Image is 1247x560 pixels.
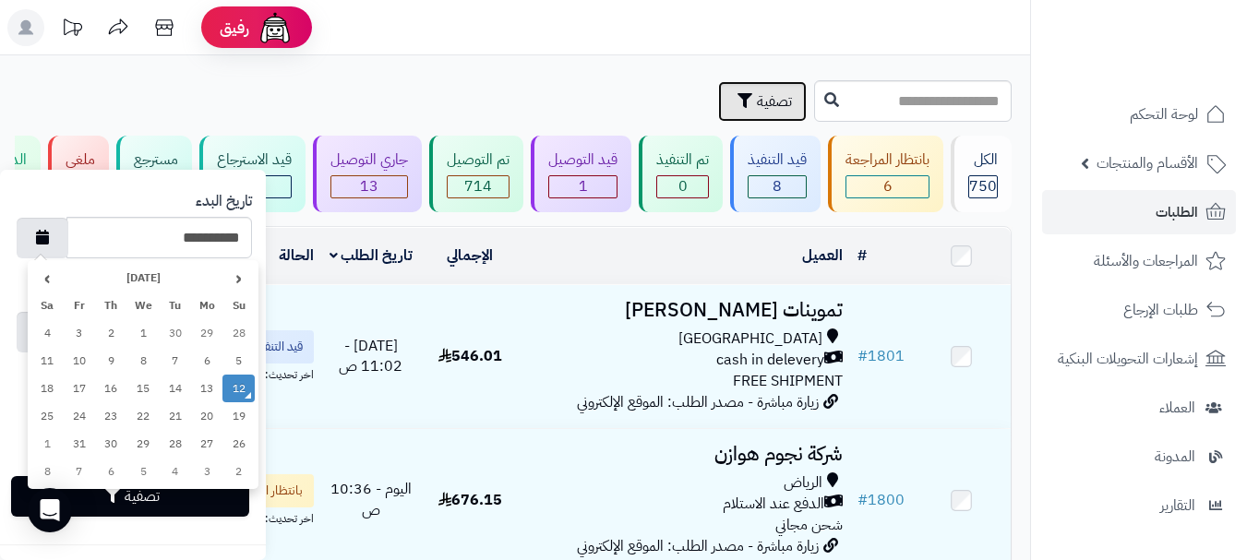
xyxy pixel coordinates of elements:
[127,430,160,458] td: 29
[191,458,223,485] td: 3
[857,489,868,511] span: #
[134,149,178,171] div: مسترجع
[159,402,191,430] td: 21
[1155,444,1195,470] span: المدونة
[968,149,998,171] div: الكل
[1130,101,1198,127] span: لوحة التحكم
[95,402,127,430] td: 23
[64,430,96,458] td: 31
[95,292,127,319] th: Th
[857,244,867,267] a: #
[718,81,807,122] button: تصفية
[1042,483,1236,528] a: التقارير
[339,335,402,378] span: [DATE] - 11:02 ص
[64,458,96,485] td: 7
[44,136,113,212] a: ملغي 2
[159,292,191,319] th: Tu
[549,176,617,197] div: 1
[748,149,807,171] div: قيد التنفيذ
[716,350,824,371] span: cash in delevery
[1121,49,1229,88] img: logo-2.png
[279,244,314,267] a: الحالة
[857,489,905,511] a: #1800
[1042,337,1236,381] a: إشعارات التحويلات البنكية
[31,402,64,430] td: 25
[127,347,160,375] td: 8
[159,458,191,485] td: 4
[28,488,72,532] div: Open Intercom Messenger
[31,430,64,458] td: 1
[127,402,160,430] td: 22
[784,472,822,494] span: الرياض
[95,375,127,402] td: 16
[257,9,294,46] img: ai-face.png
[191,319,223,347] td: 29
[222,292,255,319] th: Su
[196,136,309,212] a: قيد الاسترجاع 0
[49,9,95,51] a: تحديثات المنصة
[733,370,843,392] span: FREE SHIPMENT
[757,90,792,113] span: تصفية
[64,292,96,319] th: Fr
[159,430,191,458] td: 28
[127,319,160,347] td: 1
[95,347,127,375] td: 9
[1159,395,1195,421] span: العملاء
[222,375,255,402] td: 12
[159,319,191,347] td: 30
[191,375,223,402] td: 13
[64,347,96,375] td: 10
[1042,435,1236,479] a: المدونة
[31,319,64,347] td: 4
[749,176,806,197] div: 8
[438,345,502,367] span: 546.01
[64,375,96,402] td: 17
[191,347,223,375] td: 6
[191,402,223,430] td: 20
[113,136,196,212] a: مسترجع 6
[1097,150,1198,176] span: الأقسام والمنتجات
[330,478,412,521] span: اليوم - 10:36 ص
[31,458,64,485] td: 8
[11,476,249,517] button: تصفية
[1042,288,1236,332] a: طلبات الإرجاع
[1042,239,1236,283] a: المراجعات والأسئلة
[191,430,223,458] td: 27
[656,149,709,171] div: تم التنفيذ
[846,176,929,197] div: 6
[426,136,527,212] a: تم التوصيل 714
[309,136,426,212] a: جاري التوصيل 13
[331,176,407,197] div: 13
[64,402,96,430] td: 24
[447,244,493,267] a: الإجمالي
[127,375,160,402] td: 15
[447,149,510,171] div: تم التوصيل
[217,149,292,171] div: قيد الاسترجاع
[548,149,618,171] div: قيد التوصيل
[775,514,843,536] span: شحن مجاني
[255,338,303,356] span: قيد التنفيذ
[969,175,997,197] span: 750
[723,494,824,515] span: الدفع عند الاستلام
[579,175,588,197] span: 1
[222,264,255,292] th: ‹
[191,292,223,319] th: Mo
[31,347,64,375] td: 11
[802,244,843,267] a: العميل
[1156,199,1198,225] span: الطلبات
[64,319,96,347] td: 3
[66,149,95,171] div: ملغي
[857,345,905,367] a: #1801
[1042,190,1236,234] a: الطلبات
[31,264,64,292] th: ›
[1123,297,1198,323] span: طلبات الإرجاع
[678,175,688,197] span: 0
[438,489,502,511] span: 676.15
[222,430,255,458] td: 26
[31,292,64,319] th: Sa
[678,328,822,350] span: [GEOGRAPHIC_DATA]
[330,244,414,267] a: تاريخ الطلب
[1042,92,1236,137] a: لوحة التحكم
[196,191,252,212] label: تاريخ البدء
[947,136,1015,212] a: الكل750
